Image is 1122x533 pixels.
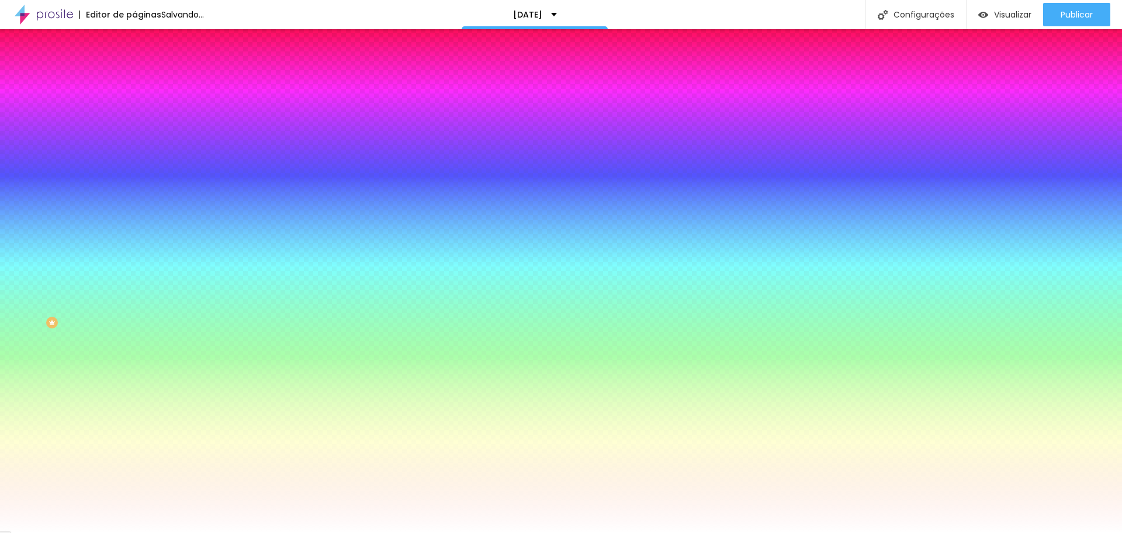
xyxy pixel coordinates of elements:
div: Salvando... [161,11,204,19]
img: Icone [878,10,888,20]
span: Visualizar [994,10,1031,19]
div: Editor de páginas [79,11,161,19]
button: Publicar [1043,3,1110,26]
span: Publicar [1061,10,1093,19]
img: view-1.svg [978,10,988,20]
button: Visualizar [967,3,1043,26]
p: [DATE] [513,11,542,19]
